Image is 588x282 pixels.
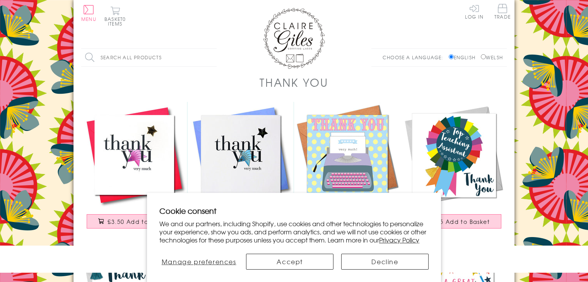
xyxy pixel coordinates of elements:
[81,49,217,66] input: Search all products
[159,205,429,216] h2: Cookie consent
[383,54,447,61] p: Choose a language:
[341,254,429,270] button: Decline
[465,4,484,19] a: Log In
[108,15,126,27] span: 0 items
[81,102,188,236] a: Thank You Card, Pink Star, Thank You Very Much, Embellished with a padded star £3.50 Add to Basket
[81,5,96,21] button: Menu
[81,102,188,208] img: Thank You Card, Pink Star, Thank You Very Much, Embellished with a padded star
[379,235,419,244] a: Privacy Policy
[449,54,454,59] input: English
[481,54,486,59] input: Welsh
[400,102,507,208] img: Thank You Teaching Assistant Card, Rosette, Embellished with a colourful tassel
[449,54,479,61] label: English
[81,15,96,22] span: Menu
[406,214,502,229] button: £3.75 Add to Basket
[162,257,236,266] span: Manage preferences
[159,220,429,244] p: We and our partners, including Shopify, use cookies and other technologies to personalize your ex...
[159,254,238,270] button: Manage preferences
[494,4,511,21] a: Trade
[246,254,333,270] button: Accept
[209,49,217,66] input: Search
[427,218,490,225] span: £3.75 Add to Basket
[263,8,325,69] img: Claire Giles Greetings Cards
[494,4,511,19] span: Trade
[87,214,183,229] button: £3.50 Add to Basket
[294,102,400,208] img: Thank You Card, Typewriter, Thank You Very Much!
[400,102,507,236] a: Thank You Teaching Assistant Card, Rosette, Embellished with a colourful tassel £3.75 Add to Basket
[481,54,503,61] label: Welsh
[294,102,400,236] a: Thank You Card, Typewriter, Thank You Very Much! £3.50 Add to Basket
[260,74,328,90] h1: Thank You
[108,218,171,225] span: £3.50 Add to Basket
[104,6,126,26] button: Basket0 items
[188,102,294,236] a: Thank You Card, Blue Star, Thank You Very Much, Embellished with a padded star £3.50 Add to Basket
[188,102,294,208] img: Thank You Card, Blue Star, Thank You Very Much, Embellished with a padded star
